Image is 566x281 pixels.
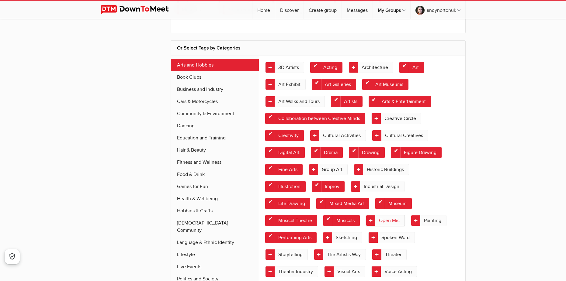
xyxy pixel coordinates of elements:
[324,266,365,277] a: Visual Arts
[265,62,304,73] a: 3D Artists
[171,156,259,168] a: Fitness and Wellness
[312,79,356,90] a: Art Galleries
[366,215,405,226] a: Open Mic
[265,266,318,277] a: Theater Industry
[177,41,459,55] h2: Or Select Tags by Categories
[265,164,303,175] a: Fine Arts
[171,180,259,193] a: Games for Fun
[310,62,342,73] a: Acting
[265,181,306,192] a: Illustration
[368,232,415,243] a: Spoken Word
[369,96,431,107] a: Arts & Entertainment
[373,1,410,19] a: My Groups
[372,249,407,260] a: Theater
[371,266,417,277] a: Voice Acting
[171,71,259,83] a: Book Clubs
[354,164,409,175] a: Historic Buildings
[171,120,259,132] a: Dancing
[399,62,424,73] a: Art
[252,1,275,19] a: Home
[314,249,366,260] a: The Artist's Way
[171,193,259,205] a: Health & Wellbeing
[171,217,259,236] a: [DEMOGRAPHIC_DATA] Community
[304,1,342,19] a: Create group
[171,132,259,144] a: Education and Training
[265,249,308,260] a: Storytelling
[171,205,259,217] a: Hobbies & Crafts
[171,236,259,248] a: Language & Ethnic Identity
[342,1,373,19] a: Messages
[310,130,366,141] a: Cultural Activities
[265,232,317,243] a: Performing Arts
[323,232,362,243] a: Sketching
[171,59,259,71] a: Arts and Hobbies
[391,147,442,158] a: Figure Drawing
[171,83,259,95] a: Business and Industry
[265,130,304,141] a: Creativity
[265,113,365,124] a: Collaboration between Creative Minds
[411,1,465,19] a: andynortonuk
[316,198,369,209] a: Mixed Media Art
[265,79,306,90] a: Art Exhibit
[171,108,259,120] a: Community & Environment
[375,198,412,209] a: Museum
[312,181,345,192] a: Improv
[309,164,348,175] a: Group Art
[372,130,428,141] a: Cultural Creatives
[101,5,178,14] img: DownToMeet
[323,215,360,226] a: Musicals
[171,168,259,180] a: Food & Drink
[265,96,325,107] a: Art Walks and Tours
[349,62,393,73] a: Architecture
[311,147,343,158] a: Drama
[265,215,317,226] a: Musical Theatre
[411,215,446,226] a: Painting
[331,96,363,107] a: Artists
[171,261,259,273] a: Live Events
[371,113,421,124] a: Creative Circle
[362,79,408,90] a: Art Museums
[171,95,259,108] a: Cars & Motorcycles
[265,198,310,209] a: Life Drawing
[351,181,405,192] a: Industrial Design
[171,144,259,156] a: Hair & Beauty
[171,248,259,261] a: Lifestyle
[275,1,304,19] a: Discover
[349,147,385,158] a: Drawing
[265,147,305,158] a: Digital Art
